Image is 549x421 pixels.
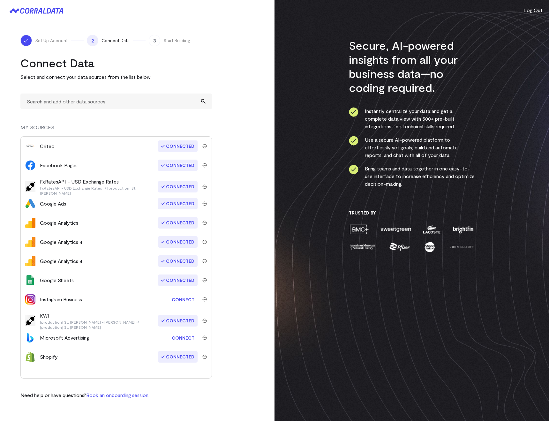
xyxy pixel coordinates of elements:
img: amnh-5afada46.png [349,241,376,252]
img: sweetgreen-1d1fb32c.png [380,224,412,235]
img: criteo-fdac59c5.png [25,141,35,151]
li: Bring teams and data together in one easy-to-use interface to increase efficiency and optimize de... [349,165,475,188]
img: google_analytics-fc05114a.png [25,218,35,228]
h3: Secure, AI-powered insights from all your business data—no coding required. [349,38,475,94]
span: Connected [158,315,198,327]
img: google_ads-c8121f33.png [25,199,35,209]
li: Instantly centralize your data and get a complete data view with 500+ pre-built integrations—no t... [349,107,475,130]
li: Use a secure AI-powered platform to effortlessly set goals, build and automate reports, and chat ... [349,136,475,159]
img: default-f74cbd8b.png [25,315,35,326]
div: Criteo [40,142,55,150]
img: trash-40e54a27.svg [202,259,207,263]
input: Search and add other data sources [20,94,212,109]
img: shopify-673fa4e3.svg [25,352,35,362]
div: Google Ads [40,200,66,207]
div: Google Analytics 4 [40,238,83,246]
img: trash-40e54a27.svg [202,335,207,340]
img: john-elliott-25751c40.png [449,241,475,252]
div: Google Analytics [40,219,78,227]
img: ico-check-circle-4b19435c.svg [349,107,358,117]
span: Connected [158,236,198,248]
img: ico-check-circle-4b19435c.svg [349,136,358,146]
p: Select and connect your data sources from the list below. [20,73,212,81]
img: facebook_pages-56946ca1.svg [25,160,35,170]
h3: Trusted By [349,210,475,216]
div: Instagram Business [40,296,82,303]
span: 3 [149,35,160,46]
img: trash-40e54a27.svg [202,278,207,282]
span: Connected [158,217,198,229]
img: google_sheets-5a4bad8e.svg [25,275,35,285]
img: trash-40e54a27.svg [202,240,207,244]
img: instagram_business-39503cfc.png [25,294,35,304]
a: Connect [169,332,198,344]
div: Google Sheets [40,276,74,284]
span: Connected [158,181,198,192]
a: Connect [169,294,198,305]
img: trash-40e54a27.svg [202,201,207,206]
div: KWI [40,312,159,330]
a: Book an onboarding session. [86,392,149,398]
span: Connect Data [102,37,130,44]
img: lacoste-7a6b0538.png [422,224,441,235]
div: Shopify [40,353,58,361]
img: trash-40e54a27.svg [202,297,207,302]
h2: Connect Data [20,56,212,70]
p: FxRatesAPI - USD Exchange Rates → [production] St. [PERSON_NAME] [40,185,159,196]
img: google_analytics_4-4ee20295.svg [25,256,35,266]
span: Connected [158,140,198,152]
img: default-f74cbd8b.png [25,181,35,192]
img: trash-40e54a27.svg [202,184,207,189]
div: Google Analytics 4 [40,257,83,265]
img: pfizer-e137f5fc.png [389,241,411,252]
p: [production] St. [PERSON_NAME] - [PERSON_NAME] → [production] St. [PERSON_NAME] [40,320,159,330]
img: trash-40e54a27.svg [202,221,207,225]
button: Log Out [523,6,543,14]
span: Set Up Account [35,37,68,44]
span: Connected [158,160,198,171]
span: Start Building [163,37,190,44]
img: trash-40e54a27.svg [202,319,207,323]
img: trash-40e54a27.svg [202,163,207,168]
img: ico-check-white-5ff98cb1.svg [23,37,29,44]
img: brightfin-a251e171.png [452,224,475,235]
img: bingads-f64eff47.svg [25,333,35,343]
img: google_analytics_4-4ee20295.svg [25,237,35,247]
div: FxRatesAPI - USD Exchange Rates [40,178,159,196]
div: MY SOURCES [20,124,212,136]
div: Microsoft Advertising [40,334,89,342]
img: amc-0b11a8f1.png [349,224,369,235]
div: Facebook Pages [40,162,78,169]
img: moon-juice-c312e729.png [423,241,436,252]
span: 2 [87,35,98,46]
img: trash-40e54a27.svg [202,144,207,148]
p: Need help or have questions? [20,391,149,399]
span: Connected [158,255,198,267]
span: Connected [158,351,198,363]
img: ico-check-circle-4b19435c.svg [349,165,358,174]
img: trash-40e54a27.svg [202,355,207,359]
span: Connected [158,274,198,286]
span: Connected [158,198,198,209]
